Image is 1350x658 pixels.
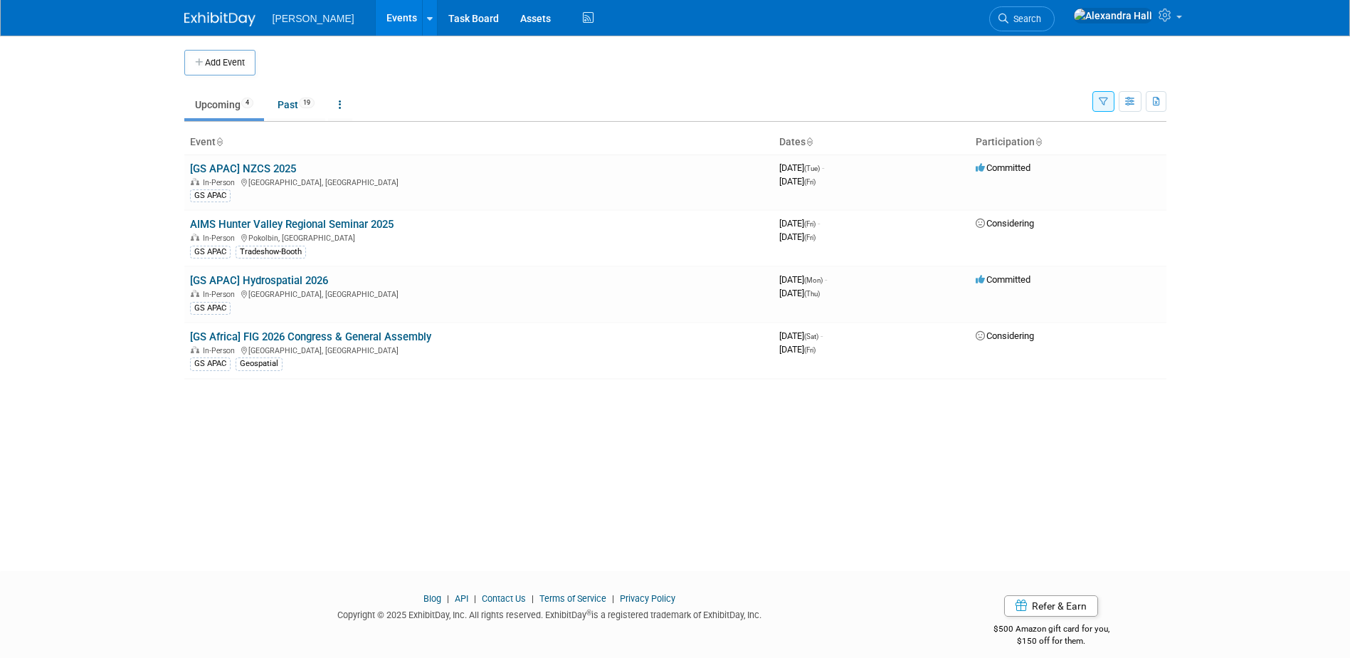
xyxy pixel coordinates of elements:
[804,290,820,298] span: (Thu)
[1073,8,1153,23] img: Alexandra Hall
[190,162,296,175] a: [GS APAC] NZCS 2025
[190,218,394,231] a: AIMS Hunter Valley Regional Seminar 2025
[299,98,315,108] span: 19
[825,274,827,285] span: -
[779,231,816,242] span: [DATE]
[184,605,916,622] div: Copyright © 2025 ExhibitDay, Inc. All rights reserved. ExhibitDay is a registered trademark of Ex...
[976,330,1034,341] span: Considering
[779,344,816,355] span: [DATE]
[620,593,675,604] a: Privacy Policy
[184,12,255,26] img: ExhibitDay
[804,178,816,186] span: (Fri)
[804,164,820,172] span: (Tue)
[970,130,1166,155] th: Participation
[470,593,480,604] span: |
[443,593,453,604] span: |
[191,234,199,241] img: In-Person Event
[1004,595,1098,617] a: Refer & Earn
[184,50,255,75] button: Add Event
[804,333,818,340] span: (Sat)
[937,614,1166,647] div: $500 Amazon gift card for you,
[976,162,1030,173] span: Committed
[976,218,1034,229] span: Considering
[539,593,606,604] a: Terms of Service
[423,593,441,604] a: Blog
[528,593,537,604] span: |
[203,290,239,299] span: In-Person
[236,357,283,370] div: Geospatial
[203,178,239,187] span: In-Person
[482,593,526,604] a: Contact Us
[976,274,1030,285] span: Committed
[267,91,325,118] a: Past19
[821,330,823,341] span: -
[190,246,231,258] div: GS APAC
[184,91,264,118] a: Upcoming4
[241,98,253,108] span: 4
[190,231,768,243] div: Pokolbin, [GEOGRAPHIC_DATA]
[806,136,813,147] a: Sort by Start Date
[779,288,820,298] span: [DATE]
[191,346,199,353] img: In-Person Event
[191,178,199,185] img: In-Person Event
[1008,14,1041,24] span: Search
[804,346,816,354] span: (Fri)
[455,593,468,604] a: API
[608,593,618,604] span: |
[586,609,591,617] sup: ®
[190,357,231,370] div: GS APAC
[190,302,231,315] div: GS APAC
[190,274,328,287] a: [GS APAC] Hydrospatial 2026
[1035,136,1042,147] a: Sort by Participation Type
[216,136,223,147] a: Sort by Event Name
[190,189,231,202] div: GS APAC
[203,234,239,243] span: In-Person
[190,344,768,355] div: [GEOGRAPHIC_DATA], [GEOGRAPHIC_DATA]
[273,13,354,24] span: [PERSON_NAME]
[779,218,820,229] span: [DATE]
[822,162,824,173] span: -
[203,346,239,355] span: In-Person
[774,130,970,155] th: Dates
[779,176,816,187] span: [DATE]
[937,635,1166,647] div: $150 off for them.
[190,288,768,299] div: [GEOGRAPHIC_DATA], [GEOGRAPHIC_DATA]
[804,220,816,228] span: (Fri)
[190,176,768,187] div: [GEOGRAPHIC_DATA], [GEOGRAPHIC_DATA]
[236,246,306,258] div: Tradeshow-Booth
[779,162,824,173] span: [DATE]
[989,6,1055,31] a: Search
[191,290,199,297] img: In-Person Event
[804,234,816,241] span: (Fri)
[779,330,823,341] span: [DATE]
[190,330,431,343] a: [GS Africa] FIG 2026 Congress & General Assembly
[818,218,820,229] span: -
[804,276,823,284] span: (Mon)
[779,274,827,285] span: [DATE]
[184,130,774,155] th: Event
